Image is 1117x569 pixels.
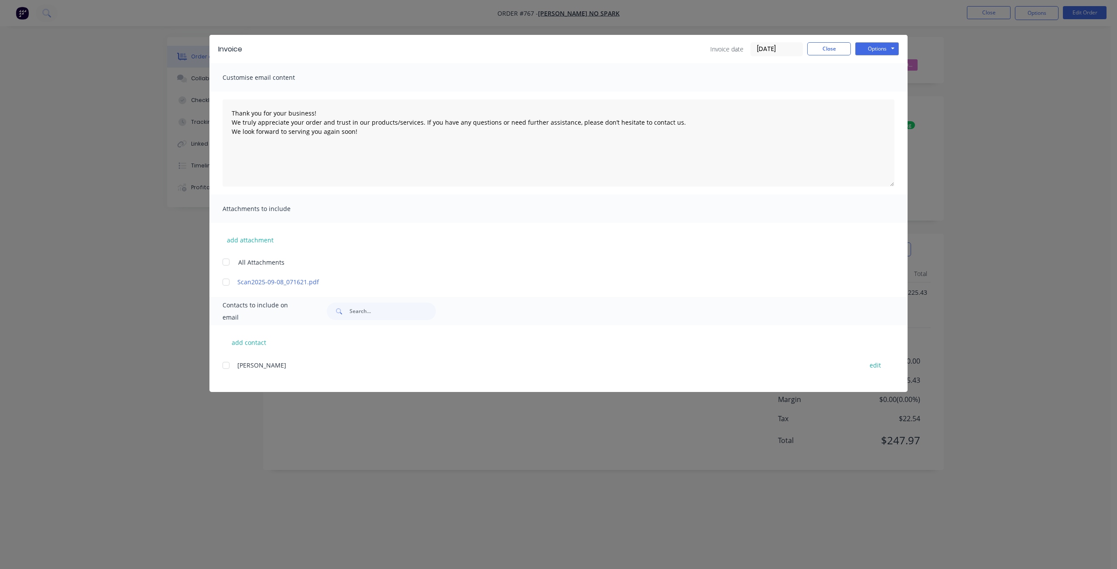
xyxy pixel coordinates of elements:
span: All Attachments [238,258,284,267]
span: [PERSON_NAME] [237,361,286,369]
span: Invoice date [710,44,744,54]
span: Customise email content [223,72,319,84]
button: Close [807,42,851,55]
span: Attachments to include [223,203,319,215]
input: Search... [349,303,436,320]
button: add attachment [223,233,278,246]
button: Options [855,42,899,55]
textarea: Thank you for your business! We truly appreciate your order and trust in our products/services. I... [223,99,894,187]
div: Invoice [218,44,242,55]
span: Contacts to include on email [223,299,305,324]
button: edit [864,359,886,371]
button: add contact [223,336,275,349]
a: Scan2025-09-08_071621.pdf [237,277,854,286]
